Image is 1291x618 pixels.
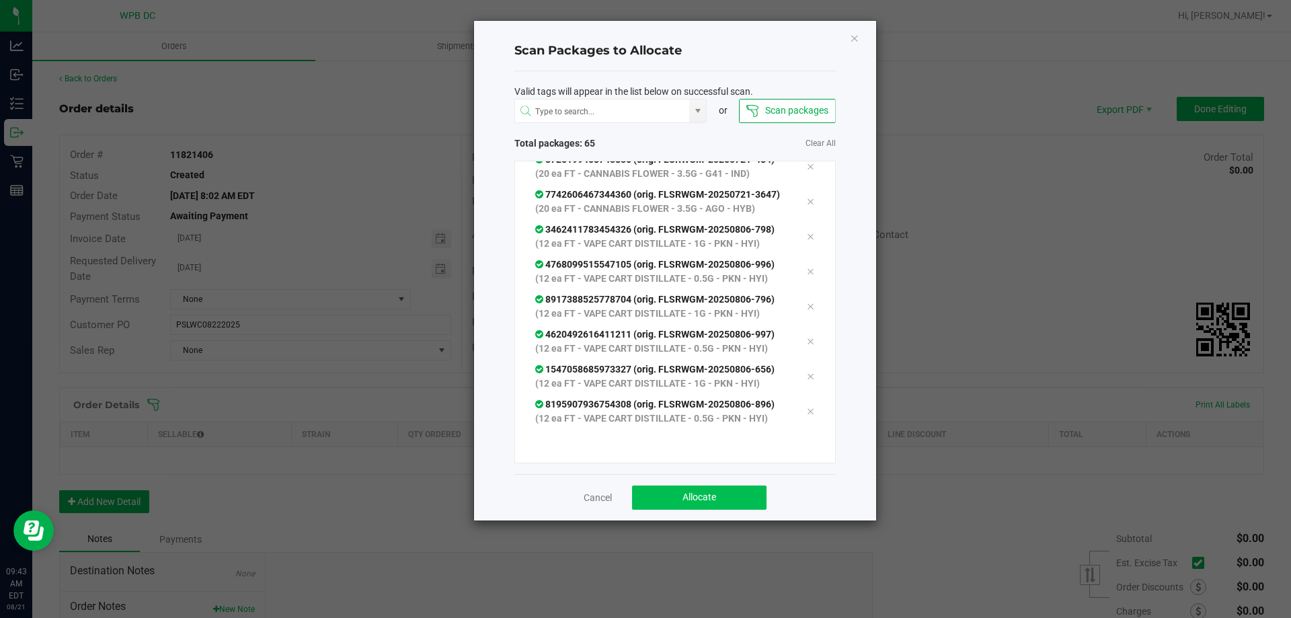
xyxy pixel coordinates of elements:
span: In Sync [535,154,545,165]
div: Remove tag [796,369,824,385]
button: Close [850,30,859,46]
span: In Sync [535,294,545,305]
span: Allocate [682,492,716,502]
div: or [707,104,739,118]
a: Cancel [584,491,612,504]
div: Remove tag [796,159,824,175]
button: Allocate [632,486,767,510]
div: Remove tag [796,264,824,280]
span: 1547058685973327 (orig. FLSRWGM-20250806-656) [535,364,775,375]
span: In Sync [535,329,545,340]
div: Remove tag [796,194,824,210]
p: (20 ea FT - CANNABIS FLOWER - 3.5G - G41 - IND) [535,167,787,181]
span: Total packages: 65 [514,137,675,151]
div: Remove tag [796,229,824,245]
input: NO DATA FOUND [515,100,690,124]
span: In Sync [535,364,545,375]
span: 8195907936754308 (orig. FLSRWGM-20250806-896) [535,399,775,410]
a: Clear All [806,138,836,149]
span: In Sync [535,224,545,235]
h4: Scan Packages to Allocate [514,42,836,60]
p: (12 ea FT - VAPE CART DISTILLATE - 0.5G - PKN - HYI) [535,342,787,356]
span: 4620492616411211 (orig. FLSRWGM-20250806-997) [535,329,775,340]
p: (20 ea FT - CANNABIS FLOWER - 3.5G - AGO - HYB) [535,202,787,216]
p: (12 ea FT - VAPE CART DISTILLATE - 0.5G - PKN - HYI) [535,272,787,286]
span: Valid tags will appear in the list below on successful scan. [514,85,753,99]
iframe: Resource center [13,510,54,551]
div: Remove tag [796,299,824,315]
span: 8725199458743836 (orig. FLSRWGM-20250721-484) [535,154,775,165]
span: 4768099515547105 (orig. FLSRWGM-20250806-996) [535,259,775,270]
span: 3462411783454326 (orig. FLSRWGM-20250806-798) [535,224,775,235]
button: Scan packages [739,99,835,123]
span: 8917388525778704 (orig. FLSRWGM-20250806-796) [535,294,775,305]
p: (12 ea FT - VAPE CART DISTILLATE - 0.5G - PKN - HYI) [535,412,787,426]
span: 7742606467344360 (orig. FLSRWGM-20250721-3647) [535,189,780,200]
p: (12 ea FT - VAPE CART DISTILLATE - 1G - PKN - HYI) [535,307,787,321]
div: Remove tag [796,403,824,420]
span: In Sync [535,399,545,410]
p: (12 ea FT - VAPE CART DISTILLATE - 1G - PKN - HYI) [535,237,787,251]
span: In Sync [535,259,545,270]
span: In Sync [535,189,545,200]
div: Remove tag [796,334,824,350]
p: (12 ea FT - VAPE CART DISTILLATE - 1G - PKN - HYI) [535,377,787,391]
